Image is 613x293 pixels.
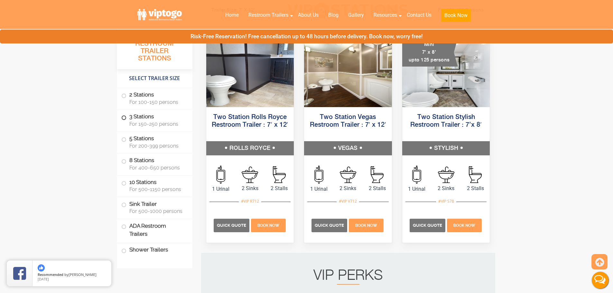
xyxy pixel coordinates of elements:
label: 2 Stations [121,88,188,108]
div: #VIP R712 [239,197,261,206]
img: an icon of urinal [314,166,323,184]
a: Book Now [348,222,385,228]
span: 2 Stalls [461,185,490,192]
h4: Select Trailer Size [117,72,192,85]
h5: ROLLS ROYCE [206,141,294,155]
img: A mini restroom trailer with two separate stations and separate doors for males and females [402,33,490,107]
a: Quick Quote [214,222,250,228]
span: For 150-250 persons [129,121,185,127]
button: Live Chat [587,267,613,293]
span: 1 Urinal [402,185,432,193]
span: 2 Sinks [235,185,265,192]
a: Gallery [343,8,369,22]
span: Quick Quote [413,223,442,228]
h3: All Portable Restroom Trailer Stations [117,31,192,69]
label: 10 Stations [121,176,188,196]
span: Quick Quote [217,223,246,228]
a: Two Station Rolls Royce Restroom Trailer : 7′ x 12′ [212,114,288,128]
h5: VEGAS [304,141,392,155]
img: an icon of stall [469,166,482,183]
img: an icon of stall [273,166,286,183]
a: About Us [293,8,323,22]
span: Recommended [38,272,63,277]
img: an icon of urinal [216,166,225,184]
img: Side view of two station restroom trailer with separate doors for males and females [206,33,294,107]
a: Contact Us [402,8,436,22]
span: For 200-399 persons [129,143,185,149]
span: For 500-1000 persons [129,208,185,214]
label: Shower Trailers [121,243,188,257]
a: Two Station Stylish Restroom Trailer : 7’x 8′ [410,114,481,128]
span: by [38,273,106,277]
img: an icon of stall [371,166,384,183]
label: 3 Stations [121,110,188,130]
img: thumbs up icon [38,264,45,271]
img: an icon of sink [242,167,258,183]
a: Resources [369,8,402,22]
a: Home [220,8,244,22]
label: 5 Stations [121,132,188,152]
a: Quick Quote [311,222,348,228]
img: Side view of two station restroom trailer with separate doors for males and females [304,33,392,107]
a: Book Now [250,222,286,228]
label: ADA Restroom Trailers [121,219,188,241]
span: Book Now [355,223,377,228]
span: [PERSON_NAME] [69,272,97,277]
span: 2 Stalls [363,185,392,192]
label: 8 Stations [121,154,188,174]
div: #VIP V712 [337,197,359,206]
span: 2 Sinks [333,185,363,192]
span: For 500-1150 persons [129,186,185,192]
h5: STYLISH [402,141,490,155]
a: Book Now [446,222,482,228]
img: an icon of sink [340,167,356,183]
img: Review Rating [13,267,26,280]
a: Book Now [436,8,476,26]
span: 1 Urinal [206,185,236,193]
span: 1 Urinal [304,185,333,193]
span: Quick Quote [315,223,344,228]
h2: VIP PERKS [214,269,482,285]
span: 2 Stalls [265,185,294,192]
span: 2 Sinks [432,185,461,192]
span: Book Now [257,223,279,228]
a: Quick Quote [410,222,446,228]
button: Book Now [441,9,471,22]
span: [DATE] [38,277,49,281]
img: an icon of sink [438,167,454,183]
div: Mini 7' x 8' upto 125 persons [402,38,458,67]
span: Book Now [453,223,475,228]
a: Blog [323,8,343,22]
span: For 400-650 persons [129,165,185,171]
a: Restroom Trailers [244,8,293,22]
span: For 100-150 persons [129,99,185,105]
label: Sink Trailer [121,197,188,217]
img: an icon of urinal [412,166,421,184]
a: Two Station Vegas Restroom Trailer : 7′ x 12′ [310,114,386,128]
div: #VIP S78 [436,197,456,206]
